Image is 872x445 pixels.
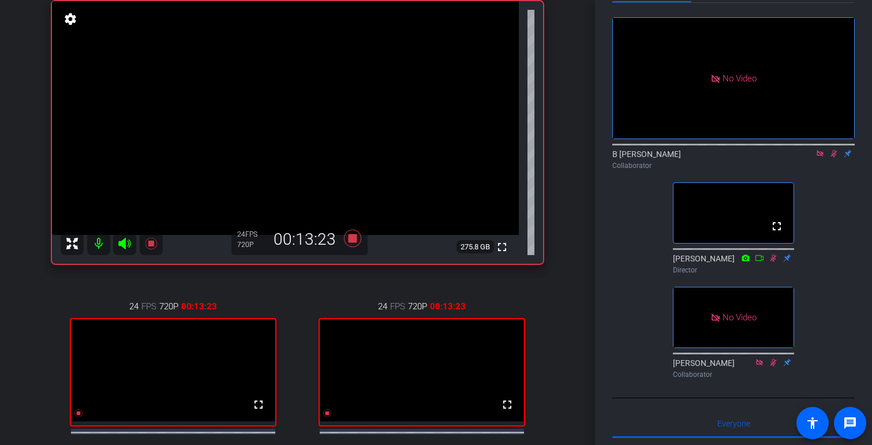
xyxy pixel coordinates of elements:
mat-icon: settings [62,12,78,26]
span: 24 [129,300,139,313]
mat-icon: fullscreen [252,398,265,412]
span: FPS [141,300,156,313]
span: 720P [408,300,427,313]
div: Director [673,265,794,275]
div: 24 [237,230,266,239]
mat-icon: message [843,416,857,430]
span: No Video [723,73,757,83]
span: 24 [378,300,387,313]
mat-icon: accessibility [806,416,819,430]
div: 00:13:23 [266,230,343,249]
span: 00:13:23 [430,300,466,313]
div: B [PERSON_NAME] [612,148,855,171]
span: Everyone [717,420,750,428]
div: [PERSON_NAME] [673,357,794,380]
div: [PERSON_NAME] [673,253,794,275]
span: FPS [245,230,257,238]
span: 720P [159,300,178,313]
mat-icon: fullscreen [770,219,784,233]
div: Collaborator [673,369,794,380]
span: 275.8 GB [456,240,494,254]
mat-icon: fullscreen [500,398,514,412]
span: FPS [390,300,405,313]
div: Collaborator [612,160,855,171]
span: No Video [723,312,757,322]
mat-icon: fullscreen [495,240,509,254]
div: 720P [237,240,266,249]
span: 00:13:23 [181,300,217,313]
